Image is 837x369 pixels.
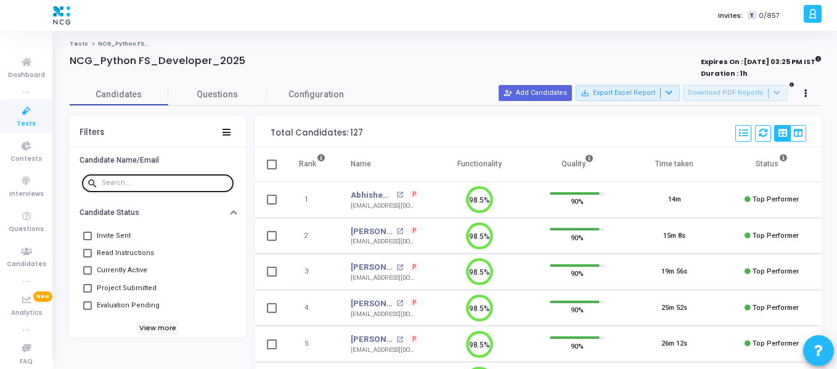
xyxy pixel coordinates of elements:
[70,40,88,47] a: Tests
[683,85,788,101] button: Download PDF Reports
[80,128,104,137] div: Filters
[701,54,822,67] strong: Expires On : [DATE] 03:25 PM IST
[431,147,528,182] th: Functionality
[7,259,46,270] span: Candidates
[351,237,418,246] div: [EMAIL_ADDRESS][DOMAIN_NAME]
[351,157,371,171] div: Name
[499,85,572,101] button: Add Candidates
[97,281,157,296] span: Project Submitted
[576,85,680,101] button: Export Excel Report
[571,231,584,243] span: 90%
[97,246,154,261] span: Read Instructions
[396,300,403,307] mat-icon: open_in_new
[661,303,687,314] div: 25m 52s
[11,308,42,318] span: Analytics
[50,3,73,28] img: logo
[571,304,584,316] span: 90%
[288,88,344,101] span: Configuration
[17,119,36,129] span: Tests
[137,321,179,335] h6: View more
[571,195,584,208] span: 90%
[655,157,693,171] div: Time taken
[351,225,393,238] a: [PERSON_NAME]
[80,156,159,165] h6: Candidate Name/Email
[774,125,806,142] div: View Options
[396,336,403,343] mat-icon: open_in_new
[351,333,393,346] a: [PERSON_NAME]
[663,231,685,241] div: 15m 8s
[351,189,393,201] a: Abhishek U M
[80,208,139,217] h6: Candidate Status
[20,357,33,367] span: FAQ
[723,147,820,182] th: Status
[9,224,44,235] span: Questions
[70,55,245,67] h4: NCG_Python FS_Developer_2025
[759,10,780,21] span: 0/857
[396,228,403,235] mat-icon: open_in_new
[70,203,246,222] button: Candidate Status
[504,89,512,97] mat-icon: person_add_alt
[70,150,246,169] button: Candidate Name/Email
[97,298,160,313] span: Evaluation Pending
[412,262,417,272] span: P
[396,192,403,198] mat-icon: open_in_new
[351,298,393,310] a: [PERSON_NAME]
[412,298,417,308] span: P
[98,40,202,47] span: NCG_Python FS_Developer_2025
[286,290,338,326] td: 4
[286,147,338,182] th: Rank
[351,274,418,283] div: [EMAIL_ADDRESS][DOMAIN_NAME]
[528,147,626,182] th: Quality
[571,267,584,280] span: 90%
[718,10,743,21] label: Invites:
[661,267,687,277] div: 19m 56s
[286,326,338,362] td: 5
[412,190,417,200] span: P
[748,11,756,20] span: T
[286,182,338,218] td: 1
[753,267,799,275] span: Top Performer
[661,339,687,349] div: 26m 12s
[168,88,267,101] span: Questions
[87,177,102,189] mat-icon: search
[351,310,418,319] div: [EMAIL_ADDRESS][DOMAIN_NAME]
[412,335,417,344] span: P
[33,291,52,302] span: New
[286,218,338,254] td: 2
[8,70,45,81] span: Dashboard
[753,232,799,240] span: Top Performer
[286,254,338,290] td: 3
[412,226,417,236] span: P
[351,261,393,274] a: [PERSON_NAME]
[271,128,363,138] div: Total Candidates: 127
[753,195,799,203] span: Top Performer
[97,229,131,243] span: Invite Sent
[753,304,799,312] span: Top Performer
[9,189,44,200] span: Interviews
[396,264,403,271] mat-icon: open_in_new
[97,263,147,278] span: Currently Active
[581,89,589,97] mat-icon: save_alt
[753,339,799,347] span: Top Performer
[70,40,822,48] nav: breadcrumb
[351,346,418,355] div: [EMAIL_ADDRESS][DOMAIN_NAME]
[571,339,584,352] span: 90%
[102,179,229,187] input: Search...
[10,154,42,164] span: Contests
[668,195,681,205] div: 14m
[70,88,168,101] span: Candidates
[701,68,748,78] strong: Duration : 1h
[351,201,418,211] div: [EMAIL_ADDRESS][DOMAIN_NAME]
